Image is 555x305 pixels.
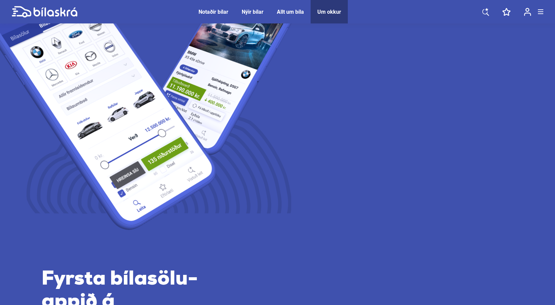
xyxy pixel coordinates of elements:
a: Allt um bíla [277,9,304,15]
a: Nýir bílar [242,9,263,15]
img: user-login.svg [524,8,531,16]
a: Notaðir bílar [199,9,228,15]
a: Um okkur [317,9,341,15]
